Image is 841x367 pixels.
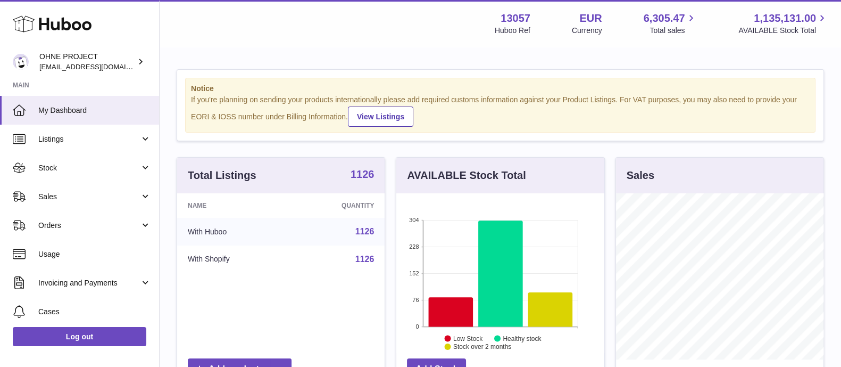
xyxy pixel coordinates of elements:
[738,26,828,36] span: AVAILABLE Stock Total
[177,218,289,246] td: With Huboo
[348,107,413,127] a: View Listings
[413,297,419,303] text: 76
[38,221,140,231] span: Orders
[650,26,697,36] span: Total sales
[38,249,151,259] span: Usage
[572,26,602,36] div: Currency
[355,227,374,236] a: 1126
[39,52,135,72] div: OHNE PROJECT
[644,11,685,26] span: 6,305.47
[188,168,256,183] h3: Total Listings
[13,327,146,346] a: Log out
[39,62,156,71] span: [EMAIL_ADDRESS][DOMAIN_NAME]
[407,168,526,183] h3: AVAILABLE Stock Total
[191,95,810,127] div: If you're planning on sending your products internationally please add required customs informati...
[38,134,140,144] span: Listings
[409,243,419,250] text: 228
[501,11,530,26] strong: 13057
[453,343,511,350] text: Stock over 2 months
[13,54,29,70] img: internalAdmin-13057@internal.huboo.com
[738,11,828,36] a: 1,135,131.00 AVAILABLE Stock Total
[177,246,289,273] td: With Shopify
[644,11,697,36] a: 6,305.47 Total sales
[38,192,140,202] span: Sales
[351,169,374,180] strong: 1126
[38,163,140,173] span: Stock
[177,193,289,218] th: Name
[495,26,530,36] div: Huboo Ref
[351,169,374,182] a: 1126
[453,335,483,342] text: Low Stock
[38,278,140,288] span: Invoicing and Payments
[38,307,151,317] span: Cases
[409,217,419,223] text: 304
[503,335,542,342] text: Healthy stock
[754,11,816,26] span: 1,135,131.00
[627,168,654,183] h3: Sales
[38,105,151,116] span: My Dashboard
[191,84,810,94] strong: Notice
[416,323,419,330] text: 0
[409,270,419,276] text: 152
[289,193,385,218] th: Quantity
[355,255,374,264] a: 1126
[579,11,602,26] strong: EUR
